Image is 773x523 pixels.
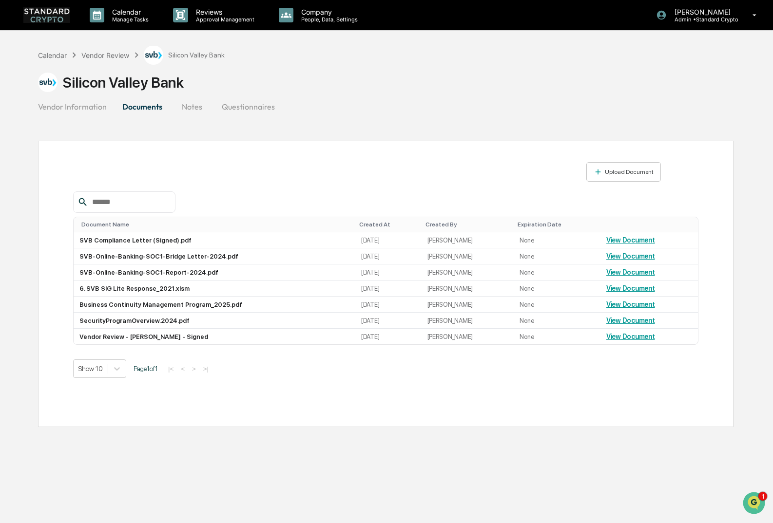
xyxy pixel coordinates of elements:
div: We're available if you need us! [44,84,134,92]
span: None [520,269,534,276]
div: Silicon Valley Bank [38,73,734,92]
div: Toggle SortBy [425,221,510,228]
div: Vendor Review [81,51,129,59]
td: Vendor Review - [PERSON_NAME] - Signed [74,329,355,344]
span: [DATE] [86,159,106,167]
div: Calendar [38,51,67,59]
span: • [81,159,84,167]
p: Reviews [188,8,259,16]
button: See all [151,106,177,118]
td: [PERSON_NAME] [422,264,514,280]
span: None [520,237,534,244]
img: Jack Rasmussen [10,149,25,165]
td: [DATE] [355,313,422,329]
button: Documents [115,95,170,118]
a: 🔎Data Lookup [6,214,65,231]
a: Powered byPylon [69,241,118,249]
span: None [520,285,534,292]
p: How can we help? [10,20,177,36]
div: 🔎 [10,219,18,226]
div: Upload Document [603,168,654,175]
button: > [189,365,199,373]
div: Past conversations [10,108,65,116]
span: None [520,253,534,260]
a: 🖐️Preclearance [6,195,67,213]
td: [DATE] [355,329,422,344]
p: Calendar [104,8,154,16]
button: Upload Document [586,162,661,182]
td: SVB-Online-Banking-SOC1-Report-2024.pdf [74,264,355,280]
td: [PERSON_NAME] [422,297,514,313]
span: [DATE] [86,132,106,140]
span: Pylon [97,242,118,249]
img: 8933085812038_c878075ebb4cc5468115_72.jpg [20,75,38,92]
td: [PERSON_NAME] [422,280,514,297]
span: [PERSON_NAME] [30,132,79,140]
button: >| [200,365,212,373]
td: [DATE] [355,280,422,297]
p: [PERSON_NAME] [667,8,738,16]
td: Business Continuity Management Program_2025.pdf [74,297,355,313]
td: [PERSON_NAME] [422,313,514,329]
span: [PERSON_NAME] [30,159,79,167]
td: SVB-Online-Banking-SOC1-Bridge Letter-2024.pdf [74,248,355,264]
span: None [520,317,534,324]
img: 1746055101610-c473b297-6a78-478c-a979-82029cc54cd1 [19,159,27,167]
a: View Document [606,333,655,340]
p: Admin • Standard Crypto [667,16,738,23]
a: View Document [606,300,655,308]
span: Preclearance [19,199,63,209]
img: Ashley Sweren [10,123,25,139]
img: 1746055101610-c473b297-6a78-478c-a979-82029cc54cd1 [10,75,27,92]
a: 🗄️Attestations [67,195,125,213]
span: Data Lookup [19,218,61,227]
p: Approval Management [188,16,259,23]
p: Company [293,8,363,16]
td: [PERSON_NAME] [422,329,514,344]
button: Notes [170,95,214,118]
button: < [178,365,188,373]
a: View Document [606,317,655,324]
p: Manage Tasks [104,16,154,23]
div: Toggle SortBy [81,221,351,228]
p: People, Data, Settings [293,16,363,23]
td: [PERSON_NAME] [422,248,514,264]
td: [PERSON_NAME] [422,232,514,248]
button: Vendor Information [38,95,115,118]
button: |< [165,365,176,373]
span: Attestations [80,199,121,209]
span: None [520,301,534,308]
td: [DATE] [355,297,422,313]
td: SVB Compliance Letter (Signed).pdf [74,232,355,248]
a: View Document [606,284,655,292]
a: View Document [606,268,655,276]
div: Toggle SortBy [608,221,694,228]
td: [DATE] [355,264,422,280]
iframe: Open customer support [742,491,768,517]
div: Toggle SortBy [359,221,418,228]
img: Vendor Logo [144,45,163,65]
span: Page 1 of 1 [134,365,158,373]
span: • [81,132,84,140]
div: Silicon Valley Bank [144,45,225,65]
div: Toggle SortBy [518,221,597,228]
td: [DATE] [355,232,422,248]
img: Vendor Logo [38,73,58,92]
td: SecurityProgramOverview.2024.pdf [74,313,355,329]
img: logo [23,7,70,22]
div: Start new chat [44,75,160,84]
a: View Document [606,252,655,260]
div: 🖐️ [10,200,18,208]
a: View Document [606,236,655,244]
td: [DATE] [355,248,422,264]
td: 6. SVB SIG Lite Response_2021.xlsm [74,280,355,297]
button: Start new chat [166,77,177,89]
div: secondary tabs example [38,95,734,118]
button: Questionnaires [214,95,283,118]
span: None [520,333,534,340]
div: 🗄️ [71,200,78,208]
